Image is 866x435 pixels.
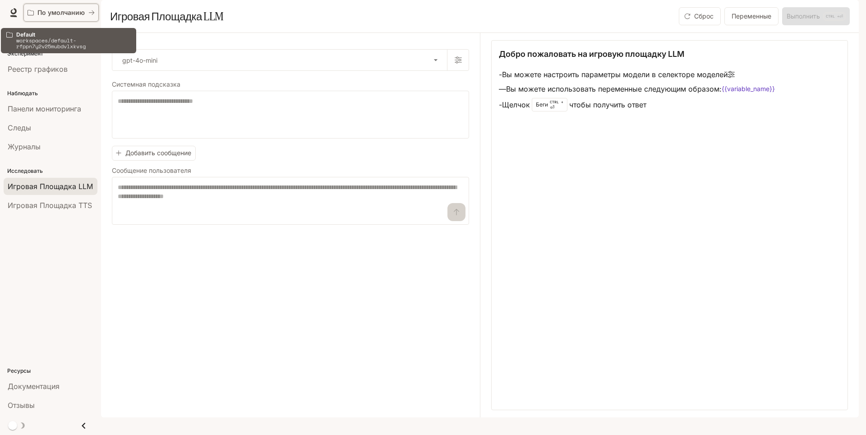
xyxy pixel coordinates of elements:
ya-tr-span: ⏎ [550,104,554,111]
ya-tr-span: — [499,83,506,94]
p: workspaces/default-rfppn7y2v25mubdvlxkvsg [16,37,131,49]
button: Добавить сообщение [112,146,196,161]
ya-tr-span: Системная подсказка [112,81,180,88]
ya-tr-span: - [499,69,502,80]
button: Переменные [724,7,778,25]
ya-tr-span: Добро пожаловать на игровую площадку LLM [499,49,684,59]
ya-tr-span: Переменные [732,11,771,22]
ya-tr-span: Игровая Площадка LLM [110,9,224,23]
ya-tr-span: чтобы получить ответ [569,99,646,110]
ya-tr-span: Беги [536,101,548,109]
ya-tr-span: Вы можете использовать переменные следующим образом: [506,83,722,94]
ya-tr-span: Сброс [694,11,714,22]
p: Default [16,32,131,37]
ya-tr-span: - [499,99,502,110]
ya-tr-span: Щелчок [502,99,530,110]
ya-tr-span: Сообщение пользователя [112,167,191,174]
ya-tr-span: Добавить сообщение [125,148,191,159]
button: Сброс [679,7,721,25]
ya-tr-span: CTRL + [550,100,563,104]
ya-tr-span: gpt-4o-mini [122,56,157,64]
ya-tr-span: Вы можете настроить параметры модели в селекторе моделей [502,69,728,80]
button: Все рабочие пространства [23,4,99,22]
code: {{variable_name}} [722,84,775,93]
ya-tr-span: По умолчанию [37,9,85,16]
div: gpt-4o-mini [112,50,447,70]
